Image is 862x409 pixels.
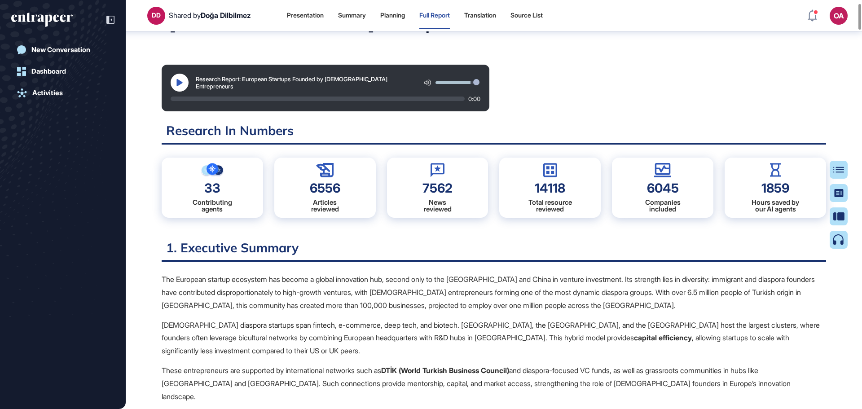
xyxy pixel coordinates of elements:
div: Articles reviewed [311,199,339,212]
div: Full Report [419,12,450,19]
div: Total resource reviewed [528,199,572,212]
div: Contributing agents [193,199,232,212]
div: Source List [510,12,543,19]
div: 6556 [310,182,340,194]
p: These entrepreneurs are supported by international networks such as and diaspora-focused VC funds... [162,364,826,403]
div: 6045 [647,182,679,194]
strong: capital efficiency [634,333,692,342]
div: DD [152,12,161,19]
p: The European startup ecosystem has become a global innovation hub, second only to the [GEOGRAPHIC... [162,273,826,312]
a: Activities [11,84,114,102]
div: 7562 [422,182,453,194]
a: New Conversation [11,41,114,59]
span: Doğa Dilbilmez [201,11,251,20]
div: 1859 [761,182,789,194]
div: entrapeer-logo [11,13,73,27]
div: Summary [338,12,366,19]
div: 33 [204,182,220,194]
div: News reviewed [424,199,452,212]
div: Translation [464,12,496,19]
button: OA [830,7,848,25]
div: Shared by [169,11,251,20]
div: Planning [380,12,405,19]
a: Dashboard [11,62,114,80]
div: Dashboard [31,67,66,75]
div: Companies included [645,199,681,212]
div: 14118 [535,182,565,194]
div: 0:00 [468,95,480,102]
div: Presentation [287,12,324,19]
p: [DEMOGRAPHIC_DATA] diaspora startups span fintech, e-commerce, deep tech, and biotech. [GEOGRAPHI... [162,319,826,357]
div: Research Report: European Startups Founded by [DEMOGRAPHIC_DATA] Entrepreneurs [196,75,417,90]
div: New Conversation [31,46,90,54]
div: Hours saved by our AI agents [752,199,799,212]
h2: 1. Executive Summary [162,240,826,262]
strong: DTİK (World Turkish Business Council) [381,366,509,375]
div: Activities [32,89,63,97]
h2: Research In Numbers [162,123,826,145]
